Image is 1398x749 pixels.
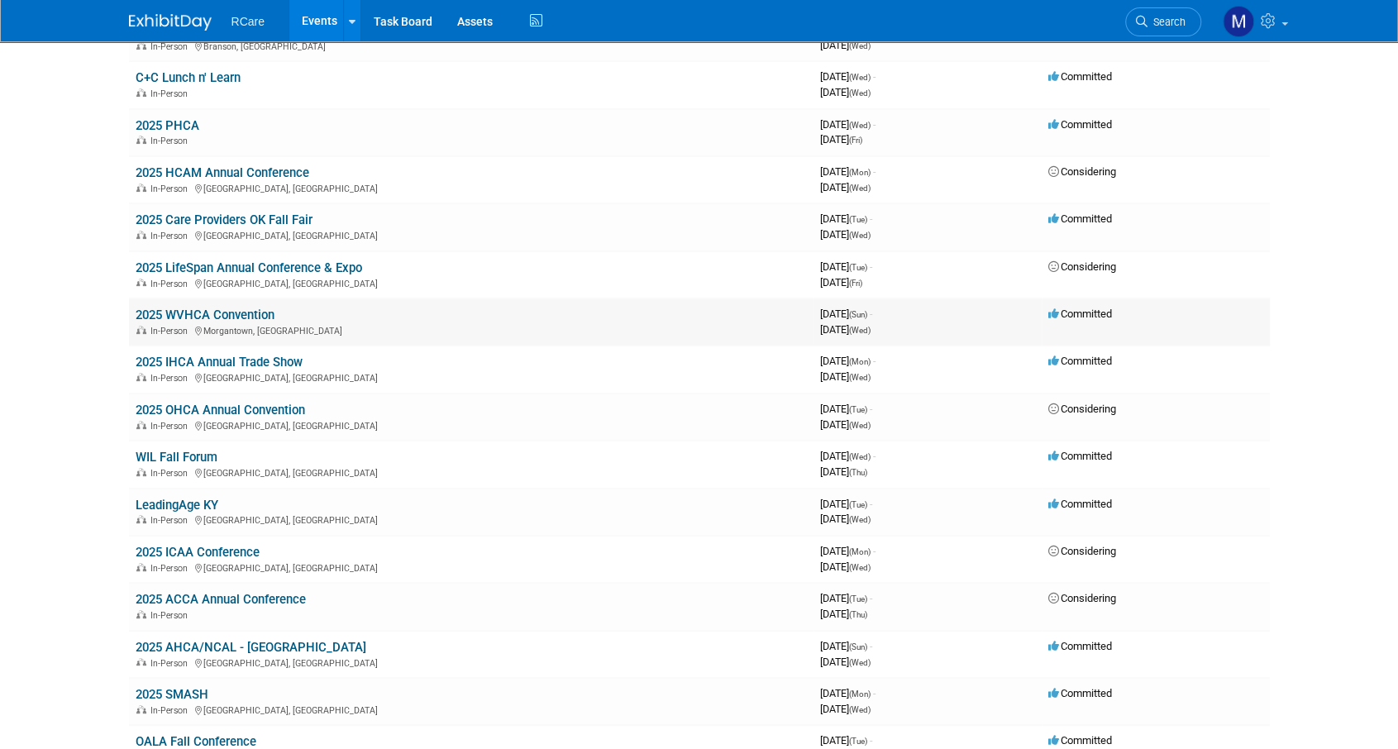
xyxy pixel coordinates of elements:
div: Morgantown, [GEOGRAPHIC_DATA] [136,323,807,336]
span: In-Person [150,658,193,669]
span: (Wed) [849,452,871,461]
span: - [870,640,872,652]
span: [DATE] [820,228,871,241]
span: In-Person [150,468,193,479]
span: (Mon) [849,689,871,699]
span: (Sun) [849,310,867,319]
span: - [873,165,876,178]
img: In-Person Event [136,563,146,571]
span: - [870,308,872,320]
span: (Wed) [849,515,871,524]
span: [DATE] [820,276,862,289]
img: In-Person Event [136,184,146,192]
span: (Thu) [849,610,867,619]
span: [DATE] [820,70,876,83]
span: - [870,260,872,273]
span: [DATE] [820,403,872,415]
span: (Tue) [849,737,867,746]
a: 2025 LifeSpan Annual Conference & Expo [136,260,362,275]
span: (Wed) [849,326,871,335]
span: Considering [1048,260,1116,273]
span: - [870,212,872,225]
span: (Tue) [849,405,867,414]
span: In-Person [150,279,193,289]
span: Committed [1048,498,1112,510]
span: - [873,118,876,131]
span: - [873,687,876,699]
span: - [870,403,872,415]
span: (Mon) [849,168,871,177]
span: - [873,70,876,83]
span: (Fri) [849,136,862,145]
img: In-Person Event [136,231,146,239]
span: (Mon) [849,547,871,556]
span: [DATE] [820,39,871,51]
span: [DATE] [820,450,876,462]
span: [DATE] [820,212,872,225]
a: OALA Fall Conference [136,734,256,749]
img: In-Person Event [136,88,146,97]
span: Committed [1048,308,1112,320]
a: 2025 WVHCA Convention [136,308,274,322]
span: In-Person [150,421,193,432]
span: [DATE] [820,133,862,146]
span: [DATE] [820,465,867,478]
a: 2025 AHCA/NCAL - [GEOGRAPHIC_DATA] [136,640,366,655]
span: Considering [1048,592,1116,604]
div: [GEOGRAPHIC_DATA], [GEOGRAPHIC_DATA] [136,418,807,432]
span: (Wed) [849,705,871,714]
span: (Tue) [849,215,867,224]
span: - [870,592,872,604]
img: In-Person Event [136,136,146,144]
span: (Wed) [849,563,871,572]
span: (Wed) [849,231,871,240]
span: RCare [231,15,265,28]
a: 2025 IHCA Annual Trade Show [136,355,303,370]
a: WIL Fall Forum [136,450,217,465]
span: (Tue) [849,500,867,509]
span: In-Person [150,610,193,621]
span: (Wed) [849,41,871,50]
a: Search [1125,7,1201,36]
img: In-Person Event [136,658,146,666]
span: (Mon) [849,357,871,366]
span: [DATE] [820,86,871,98]
span: Considering [1048,403,1116,415]
span: [DATE] [820,545,876,557]
span: [DATE] [820,734,872,747]
span: [DATE] [820,181,871,193]
span: In-Person [150,373,193,384]
a: 2025 ACCA Annual Conference [136,592,306,607]
span: - [873,450,876,462]
span: In-Person [150,136,193,146]
span: [DATE] [820,418,871,431]
span: In-Person [150,41,193,52]
span: Committed [1048,734,1112,747]
a: LeadingAge KY [136,498,218,513]
span: (Thu) [849,468,867,477]
a: 2025 Care Providers OK Fall Fair [136,212,313,227]
span: (Sun) [849,642,867,651]
span: (Tue) [849,263,867,272]
span: [DATE] [820,165,876,178]
div: [GEOGRAPHIC_DATA], [GEOGRAPHIC_DATA] [136,656,807,669]
a: 2025 PHCA [136,118,199,133]
div: [GEOGRAPHIC_DATA], [GEOGRAPHIC_DATA] [136,276,807,289]
img: In-Person Event [136,515,146,523]
img: In-Person Event [136,41,146,50]
div: [GEOGRAPHIC_DATA], [GEOGRAPHIC_DATA] [136,370,807,384]
span: Committed [1048,355,1112,367]
span: [DATE] [820,592,872,604]
span: [DATE] [820,498,872,510]
span: [DATE] [820,561,871,573]
img: In-Person Event [136,326,146,334]
div: Branson, [GEOGRAPHIC_DATA] [136,39,807,52]
span: [DATE] [820,370,871,383]
div: [GEOGRAPHIC_DATA], [GEOGRAPHIC_DATA] [136,561,807,574]
span: [DATE] [820,703,871,715]
span: Committed [1048,212,1112,225]
span: Committed [1048,640,1112,652]
span: In-Person [150,231,193,241]
span: [DATE] [820,608,867,620]
div: [GEOGRAPHIC_DATA], [GEOGRAPHIC_DATA] [136,181,807,194]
